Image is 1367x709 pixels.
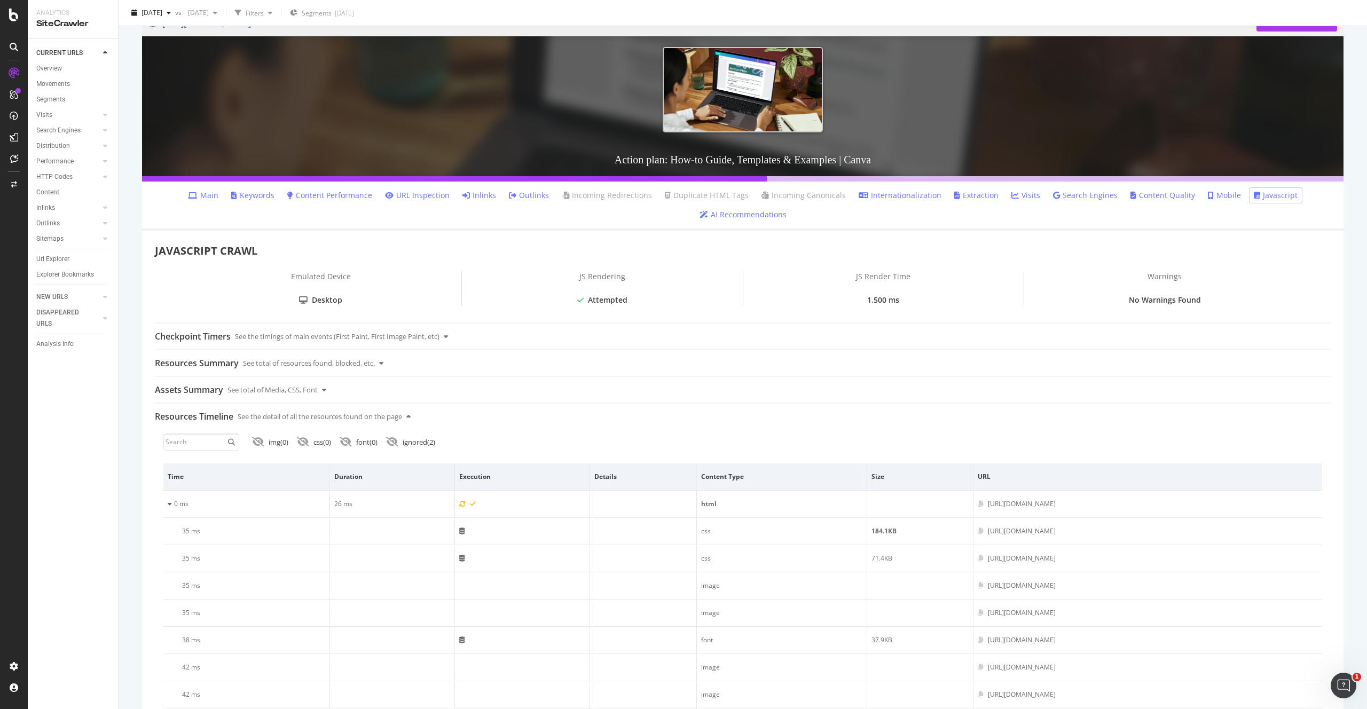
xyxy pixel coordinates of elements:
[1024,271,1305,295] div: Warnings
[36,292,100,303] a: NEW URLS
[175,8,184,17] span: vs
[701,499,862,509] div: html
[36,187,59,198] div: Content
[988,663,1056,672] div: [URL][DOMAIN_NAME]
[509,190,549,201] a: Outlinks
[36,94,111,105] a: Segments
[246,8,264,17] div: Filters
[155,243,1331,259] div: JAVASCRIPT CRAWL
[1331,673,1356,698] iframe: Intercom live chat
[155,350,239,376] div: Resources Summary
[36,78,111,90] a: Movements
[36,218,100,229] a: Outlinks
[36,202,100,214] a: Inlinks
[168,472,323,482] span: Time
[462,271,743,295] div: JS Rendering
[871,472,967,482] span: Size
[462,190,496,201] a: Inlinks
[36,140,70,152] div: Distribution
[988,554,1056,563] div: [URL][DOMAIN_NAME]
[988,608,1056,618] div: [URL][DOMAIN_NAME]
[36,156,100,167] a: Performance
[701,608,862,618] div: image
[588,295,627,305] div: Attempted
[155,324,231,349] div: Checkpoint Timers
[701,635,862,645] div: font
[36,307,100,329] a: DISAPPEARED URLS
[312,295,342,305] div: Desktop
[36,307,90,329] div: DISAPPEARED URLS
[36,171,73,183] div: HTTP Codes
[1130,190,1195,201] a: Content Quality
[227,377,318,403] div: See total of Media, CSS, Font
[36,18,109,30] div: SiteCrawler
[1129,295,1201,305] div: No Warnings Found
[182,608,200,617] span: 35 ms
[871,526,969,536] div: 184.1KB
[701,526,862,536] div: css
[36,292,68,303] div: NEW URLS
[988,499,1056,509] div: [URL][DOMAIN_NAME]
[286,4,358,21] button: Segments[DATE]
[184,8,209,17] span: 2025 Jul. 13th
[287,190,372,201] a: Content Performance
[743,271,1024,295] div: JS Render Time
[188,190,218,201] a: Main
[163,434,239,451] input: Search
[403,437,435,447] div: ignored ( 2 )
[36,156,74,167] div: Performance
[988,635,1056,645] div: [URL][DOMAIN_NAME]
[174,499,188,508] span: 0 ms
[36,233,64,245] div: Sitemaps
[36,254,69,265] div: Url Explorer
[243,350,375,376] div: See total of resources found, blocked, etc.
[180,271,461,295] div: Emulated Device
[459,472,583,482] span: Execution
[313,437,331,447] div: css ( 0 )
[334,472,447,482] span: Duration
[701,581,862,590] div: image
[36,48,83,59] div: CURRENT URLS
[988,581,1056,590] div: [URL][DOMAIN_NAME]
[238,404,402,429] div: See the detail of all the resources found on the page
[700,209,787,220] a: AI Recommendations
[1053,190,1118,201] a: Search Engines
[954,190,999,201] a: Extraction
[36,269,94,280] div: Explorer Bookmarks
[36,171,100,183] a: HTTP Codes
[988,526,1056,536] div: [URL][DOMAIN_NAME]
[335,9,354,18] div: [DATE]
[36,63,111,74] a: Overview
[142,143,1344,176] h3: Action plan: How-to Guide, Templates & Examples | Canva
[701,690,862,699] div: image
[302,9,332,18] span: Segments
[701,472,859,482] span: Content Type
[871,635,969,645] div: 37.9KB
[155,377,223,403] div: Assets Summary
[182,690,200,699] span: 42 ms
[155,404,233,429] div: Resources Timeline
[36,125,100,136] a: Search Engines
[231,190,274,201] a: Keywords
[36,78,70,90] div: Movements
[1254,190,1298,201] a: Javascript
[701,663,862,672] div: image
[761,190,846,201] a: Incoming Canonicals
[142,8,162,17] span: 2025 Aug. 3rd
[36,109,100,121] a: Visits
[36,187,111,198] a: Content
[182,526,200,535] span: 35 ms
[859,190,941,201] a: Internationalization
[36,48,100,59] a: CURRENT URLS
[356,437,378,447] div: font ( 0 )
[36,9,109,18] div: Analytics
[988,690,1056,699] div: [URL][DOMAIN_NAME]
[127,4,175,21] button: [DATE]
[182,554,200,563] span: 35 ms
[182,663,200,672] span: 42 ms
[1208,190,1241,201] a: Mobile
[36,202,55,214] div: Inlinks
[871,554,969,563] div: 71.4KB
[269,437,288,447] div: img ( 0 )
[36,233,100,245] a: Sitemaps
